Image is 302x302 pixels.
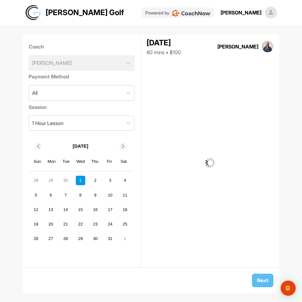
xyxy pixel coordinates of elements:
[105,190,115,200] div: Choose Friday, October 10th, 2025
[46,205,55,214] div: Choose Monday, October 13th, 2025
[105,234,115,243] div: Choose Friday, October 31st, 2025
[61,176,70,185] div: Choose Tuesday, September 30th, 2025
[120,190,130,200] div: Choose Saturday, October 11th, 2025
[172,10,210,16] img: CoachNow
[120,176,130,185] div: Choose Saturday, October 4th, 2025
[31,190,41,200] div: Choose Sunday, October 5th, 2025
[76,157,85,166] div: Wed
[46,234,55,243] div: Choose Monday, October 27th, 2025
[31,176,41,185] div: Choose Sunday, September 28th, 2025
[46,190,55,200] div: Choose Monday, October 6th, 2025
[76,234,85,243] div: Choose Wednesday, October 29th, 2025
[25,5,41,20] img: logo
[262,41,274,53] img: square_66c043b81892fb9acf2b9d89827f1db4.jpg
[46,176,55,185] div: Choose Monday, September 29th, 2025
[147,48,181,56] div: 60 mins • $100
[105,205,115,214] div: Choose Friday, October 17th, 2025
[31,234,41,243] div: Choose Sunday, October 26th, 2025
[32,89,37,97] div: All
[120,157,128,166] div: Sat
[105,219,115,229] div: Choose Friday, October 24th, 2025
[76,219,85,229] div: Choose Wednesday, October 22nd, 2025
[91,234,100,243] div: Choose Thursday, October 30th, 2025
[48,157,56,166] div: Mon
[120,219,130,229] div: Choose Saturday, October 25th, 2025
[91,190,100,200] div: Choose Thursday, October 9th, 2025
[29,103,135,111] label: Session
[252,274,273,287] button: Next
[46,7,124,18] p: [PERSON_NAME] Golf
[120,234,130,243] div: Choose Saturday, November 1st, 2025
[91,176,100,185] div: Choose Thursday, October 2nd, 2025
[61,219,70,229] div: Choose Tuesday, October 21st, 2025
[120,205,130,214] div: Choose Saturday, October 18th, 2025
[205,158,215,168] img: G6gVgL6ErOh57ABN0eRmCEwV0I4iEi4d8EwaPGI0tHgoAbU4EAHFLEQAh+QQFCgALACwIAA4AGAASAAAEbHDJSesaOCdk+8xg...
[281,281,296,296] div: Open Intercom Messenger
[145,9,169,16] p: Powered by
[76,190,85,200] div: Choose Wednesday, October 8th, 2025
[46,219,55,229] div: Choose Monday, October 20th, 2025
[76,176,85,185] div: Choose Wednesday, October 1st, 2025
[61,190,70,200] div: Choose Tuesday, October 7th, 2025
[61,234,70,243] div: Choose Tuesday, October 28th, 2025
[91,219,100,229] div: Choose Thursday, October 23rd, 2025
[29,43,135,50] label: Coach
[91,157,99,166] div: Thu
[105,176,115,185] div: Choose Friday, October 3rd, 2025
[257,277,268,283] span: Next
[91,205,100,214] div: Choose Thursday, October 16th, 2025
[62,157,70,166] div: Tue
[147,37,181,48] div: [DATE]
[76,205,85,214] div: Choose Wednesday, October 15th, 2025
[221,9,261,16] div: [PERSON_NAME]
[73,143,88,150] p: [DATE]
[31,219,41,229] div: Choose Sunday, October 19th, 2025
[265,7,277,19] img: square_default-ef6cabf814de5a2bf16c804365e32c732080f9872bdf737d349900a9daf73cf9.png
[32,119,64,127] div: 1 Hour Lesson
[31,205,41,214] div: Choose Sunday, October 12th, 2025
[31,175,131,244] div: month 2025-10
[29,73,135,80] label: Payment Method
[33,157,42,166] div: Sun
[105,157,114,166] div: Fri
[61,205,70,214] div: Choose Tuesday, October 14th, 2025
[217,43,258,50] div: [PERSON_NAME]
